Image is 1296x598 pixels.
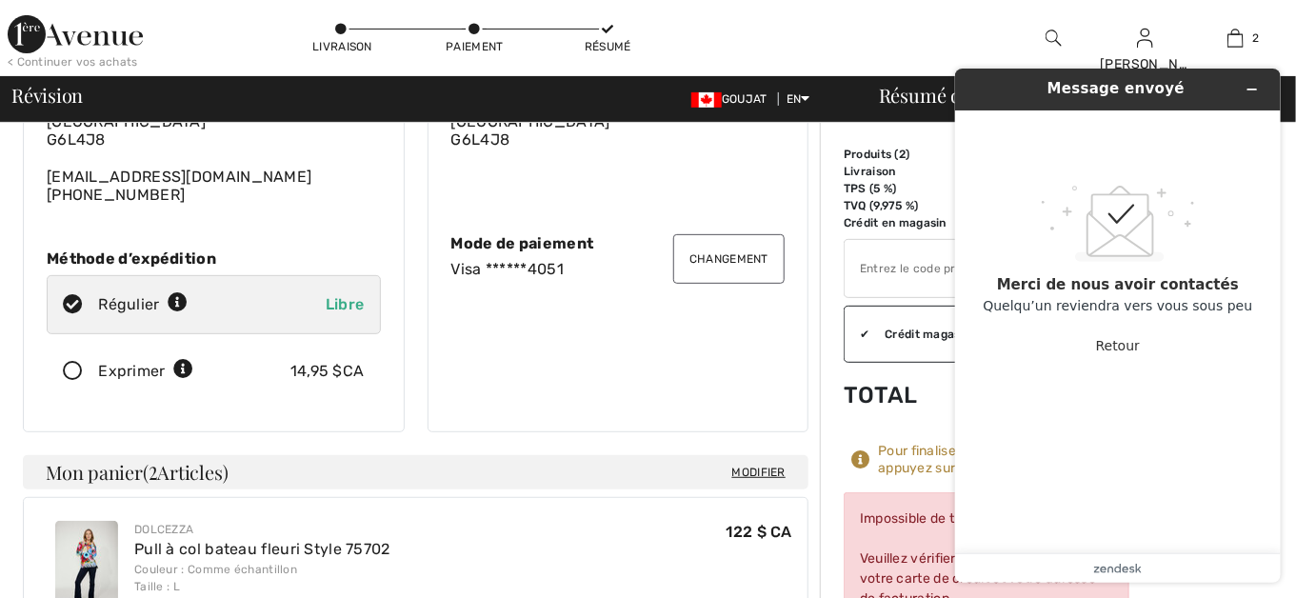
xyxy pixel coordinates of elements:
[46,459,143,485] font: Mon panier
[691,92,775,106] span: GOUJAT
[844,363,978,428] td: Total
[727,523,792,541] span: 122 $ CA
[691,92,722,108] img: Dollar canadien
[844,214,978,231] td: Crédit en magasin
[579,38,636,55] div: Résumé
[1253,30,1260,47] span: 2
[98,362,165,380] font: Exprimer
[98,295,159,313] font: Régulier
[899,148,906,161] span: 2
[312,38,369,55] div: Livraison
[869,326,1062,343] div: Crédit magasin : 196.67
[157,459,228,485] font: Articles)
[844,146,978,163] td: )
[673,234,785,284] button: Changement
[451,234,786,252] div: Mode de paiement
[47,249,381,268] div: Méthode d’expédition
[787,92,802,106] font: EN
[43,13,81,30] span: Aide
[134,561,390,595] div: Couleur : Comme échantillon Taille : L
[1227,27,1244,50] img: Mon sac
[1137,27,1153,50] img: Mes infos
[844,163,978,180] td: Livraison
[1137,29,1153,47] a: Sign In
[8,15,143,53] img: 1ère Avenue
[290,360,365,383] div: 14,95 $CA
[446,38,503,55] div: Paiement
[8,53,138,70] div: < Continuer vos achats
[149,458,158,483] span: 2
[134,540,390,558] a: Pull à col bateau fleuri Style 75702
[878,443,1129,477] div: Pour finaliser votre commande, appuyez sur le bouton ci-dessous.
[845,240,1047,297] input: Promo code
[845,326,869,343] div: ✔
[732,463,786,482] span: Modifier
[844,148,906,161] font: Produits (
[326,295,365,313] span: Libre
[1191,27,1280,50] a: 2
[143,459,229,485] span: (
[844,180,978,197] td: TPS (5 %)
[1046,27,1062,50] img: Rechercher sur le site Web
[856,86,1285,105] div: Résumé de la commande
[940,53,1296,598] iframe: Find more information here
[11,86,83,105] span: Révision
[134,521,390,538] div: Dolcezza
[844,197,978,214] td: TVQ (9,975 %)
